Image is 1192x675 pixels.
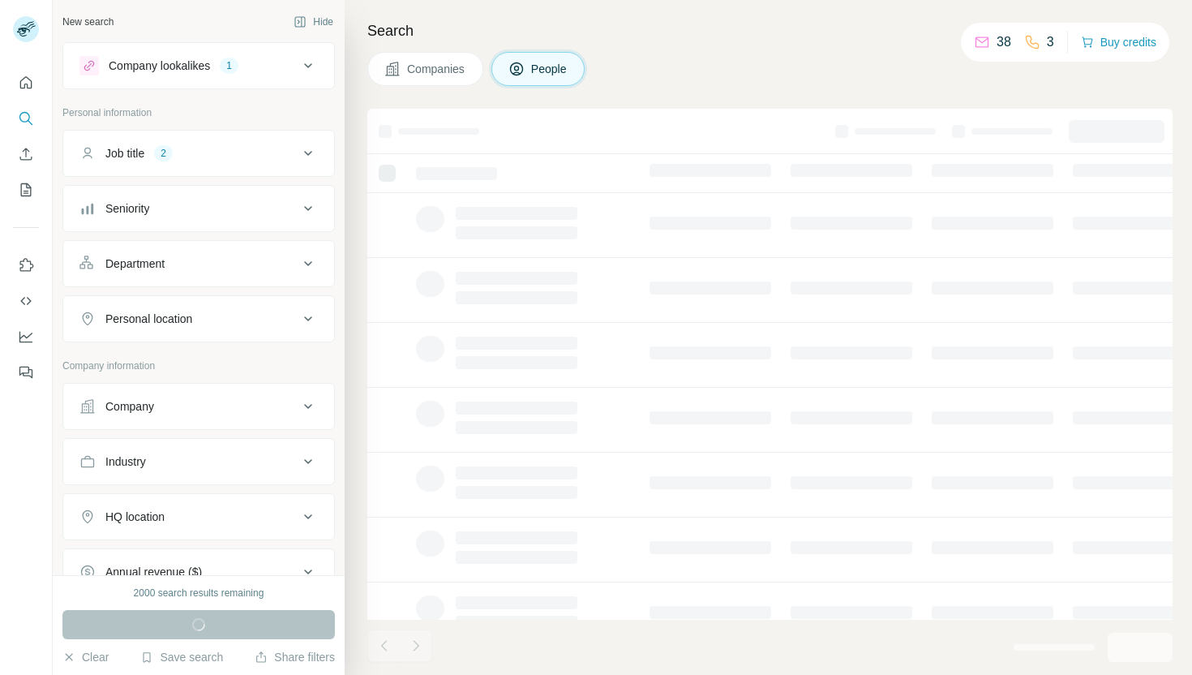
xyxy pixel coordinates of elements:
button: Buy credits [1081,31,1156,54]
button: Use Surfe on LinkedIn [13,251,39,280]
span: People [531,61,568,77]
button: Use Surfe API [13,286,39,316]
div: New search [62,15,114,29]
button: Hide [282,10,345,34]
button: Dashboard [13,322,39,351]
div: HQ location [105,509,165,525]
button: Search [13,104,39,133]
button: Clear [62,649,109,665]
p: Personal information [62,105,335,120]
button: Annual revenue ($) [63,552,334,591]
span: Companies [407,61,466,77]
button: Enrich CSV [13,140,39,169]
button: Department [63,244,334,283]
p: Company information [62,359,335,373]
div: Seniority [105,200,149,217]
div: Job title [105,145,144,161]
div: Personal location [105,311,192,327]
button: Personal location [63,299,334,338]
button: Seniority [63,189,334,228]
div: Department [105,256,165,272]
button: My lists [13,175,39,204]
div: Company lookalikes [109,58,210,74]
div: 2 [154,146,173,161]
button: Job title2 [63,134,334,173]
div: 1 [220,58,238,73]
button: Industry [63,442,334,481]
h4: Search [367,19,1173,42]
button: Company [63,387,334,426]
button: Save search [140,649,223,665]
button: Quick start [13,68,39,97]
div: Industry [105,454,146,470]
div: 2000 search results remaining [134,586,264,600]
div: Company [105,398,154,415]
p: 38 [997,32,1011,52]
button: Company lookalikes1 [63,46,334,85]
p: 3 [1047,32,1054,52]
button: HQ location [63,497,334,536]
button: Share filters [255,649,335,665]
button: Feedback [13,358,39,387]
div: Annual revenue ($) [105,564,202,580]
